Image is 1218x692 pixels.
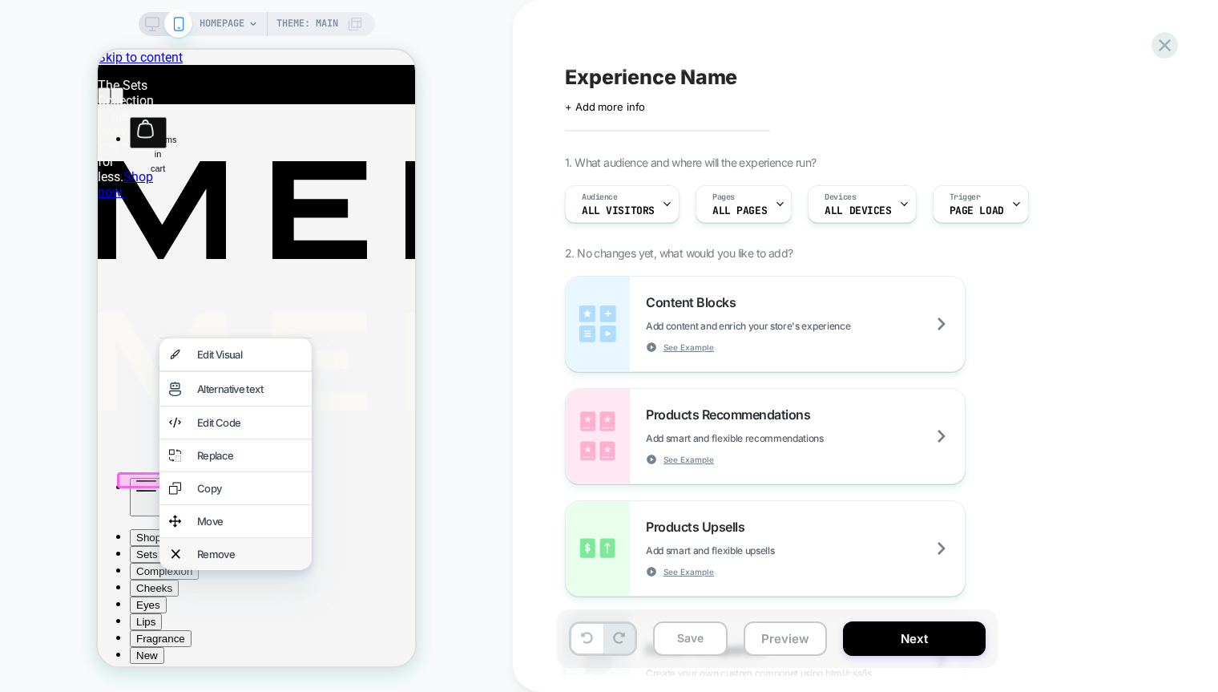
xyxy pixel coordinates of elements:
img: remove element [74,498,83,511]
span: Fragrance [38,583,87,595]
span: Products Recommendations [646,407,818,423]
button: Save [653,621,728,656]
button: Cheeks [32,530,81,547]
span: Lips [38,566,58,578]
img: visual edit [71,298,83,311]
span: See Example [663,342,714,353]
div: Move [99,465,204,478]
span: Add content and enrich your store's experience [646,320,930,332]
span: New [38,600,60,612]
button: Eyes [32,547,69,564]
span: Eyes [38,549,63,561]
img: replace element [71,399,83,412]
span: 2. No changes yet, what would you like to add? [565,246,793,260]
img: visual edit [71,332,83,346]
button: Next [843,621,986,656]
button: Sets [32,496,67,513]
button: Complexion [32,513,101,530]
span: + Add more info [565,101,645,113]
button: Lips [32,564,64,581]
span: HOMEPAGE [200,12,244,36]
span: 1. What audience and where will the experience run? [565,156,816,169]
button: Fragrance [32,581,94,597]
span: ALL PAGES [712,205,767,217]
img: move element [71,465,83,478]
span: Complexion [38,516,95,528]
span: See Example [663,566,714,577]
span: Cheeks [38,532,75,544]
button: Show Mobile Menu [32,428,65,467]
span: Page Load [950,205,1004,217]
span: Devices [825,192,856,203]
span: Theme: MAIN [276,12,338,36]
span: Content Blocks [646,294,744,310]
span: Add smart and flexible recommendations [646,432,904,444]
span: items in cart [53,85,79,123]
span: Experience Name [565,66,737,89]
img: edit code [71,366,83,379]
span: ALL DEVICES [825,205,891,217]
span: Pages [712,192,735,203]
div: Copy [99,432,204,445]
button: 0items in cart [32,67,69,99]
span: Add smart and flexible upsells [646,544,854,556]
button: Preview [744,621,827,656]
span: Audience [582,192,618,203]
div: Edit Visual [99,298,204,311]
span: Shop All [38,482,78,494]
span: Products Upsells [646,519,752,535]
button: Shop All [32,480,84,496]
img: copy element [71,432,83,445]
button: New [32,597,67,614]
div: Replace [99,399,204,412]
div: Edit Code [99,366,204,379]
div: Remove [99,498,204,511]
span: 0 [53,85,79,124]
span: All Visitors [582,205,655,217]
span: Sets [38,499,60,511]
span: Trigger [950,192,981,203]
span: See Example [663,454,714,465]
div: Alternative text [99,333,204,346]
